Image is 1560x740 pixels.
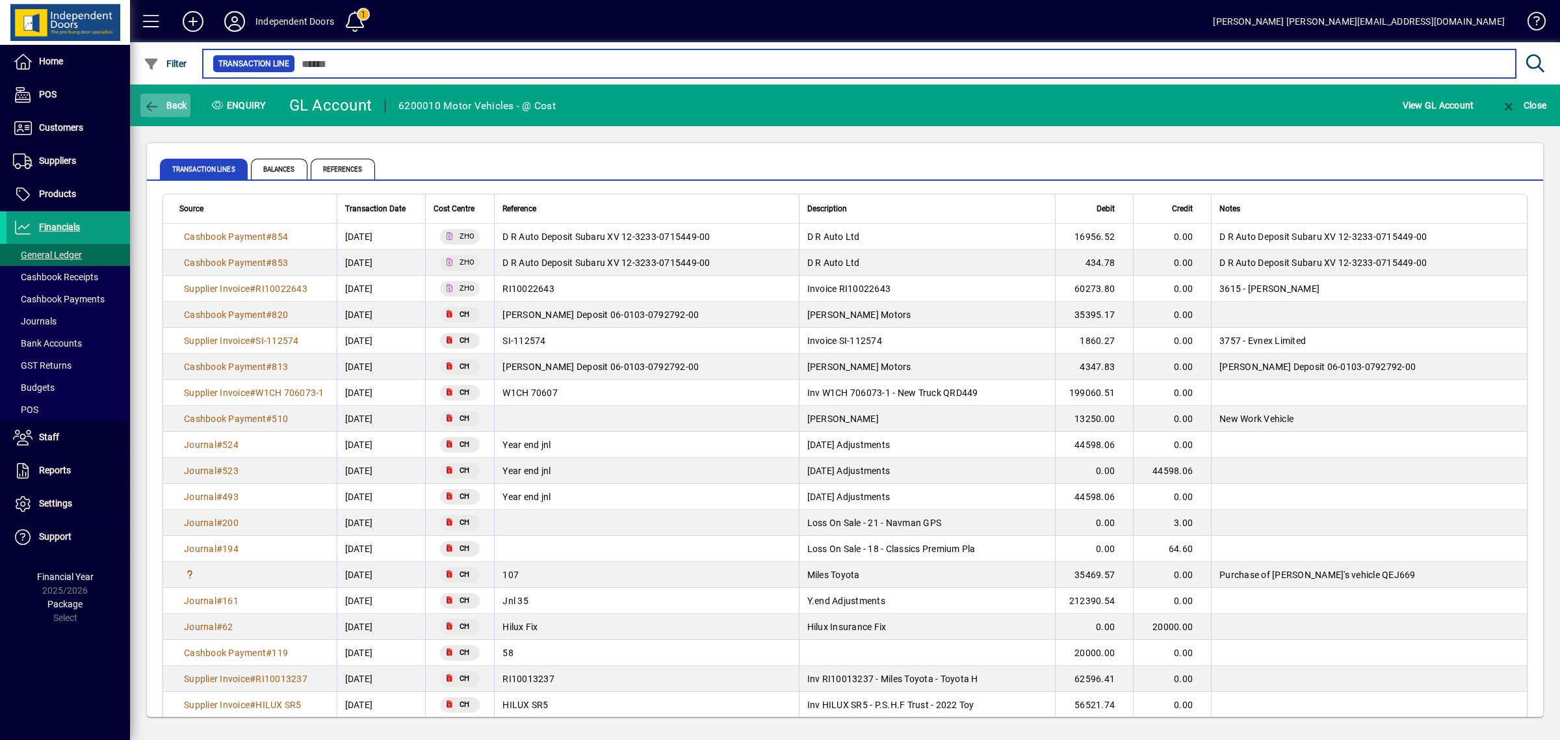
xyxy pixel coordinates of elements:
[311,159,375,179] span: References
[1133,302,1211,328] td: 0.00
[460,464,470,477] span: CH
[179,282,312,296] a: Supplier Invoice#RI10022643
[807,492,890,502] span: [DATE] Adjustments
[13,382,55,393] span: Budgets
[272,258,288,268] span: 853
[460,698,470,711] span: CH
[179,672,312,686] a: Supplier Invoice#RI10013237
[1133,250,1211,276] td: 0.00
[1055,432,1133,458] td: 44598.06
[201,95,279,116] div: Enquiry
[222,544,239,554] span: 194
[6,354,130,377] a: GST Returns
[1055,510,1133,536] td: 0.00
[39,56,63,66] span: Home
[272,231,288,242] span: 854
[460,386,470,399] span: CH
[222,596,239,606] span: 161
[807,231,860,242] span: D R Auto Ltd
[216,596,222,606] span: #
[6,112,130,144] a: Customers
[807,518,942,528] span: Loss On Sale - 21 - Navman GPS
[255,388,324,398] span: W1CH 706073-1
[1055,302,1133,328] td: 35395.17
[140,94,190,117] button: Back
[1055,276,1133,302] td: 60273.80
[184,440,216,450] span: Journal
[272,310,288,320] span: 820
[345,542,373,555] span: [DATE]
[13,404,38,415] span: POS
[345,568,373,581] span: [DATE]
[807,284,891,294] span: Invoice RI10022643
[502,492,551,502] span: Year end jnl
[502,570,519,580] span: 107
[1055,458,1133,484] td: 0.00
[1133,536,1211,562] td: 64.60
[266,231,272,242] span: #
[6,332,130,354] a: Bank Accounts
[6,488,130,520] a: Settings
[184,336,250,346] span: Supplier Invoice
[179,646,292,660] a: Cashbook Payment#119
[179,230,292,244] a: Cashbook Payment#854
[460,334,470,347] span: CH
[807,202,1047,216] div: Description
[1133,484,1211,510] td: 0.00
[6,244,130,266] a: General Ledger
[184,466,216,476] span: Journal
[1133,406,1211,432] td: 0.00
[250,284,255,294] span: #
[345,672,373,685] span: [DATE]
[37,572,94,582] span: Financial Year
[179,438,243,452] a: Journal#524
[255,284,307,294] span: RI10022643
[398,96,556,116] div: 6200010 Motor Vehicles - @ Cost
[1133,354,1211,380] td: 0.00
[1133,640,1211,666] td: 0.00
[460,594,470,607] span: CH
[222,622,233,632] span: 62
[1097,202,1115,216] span: Debit
[502,362,699,372] span: [PERSON_NAME] Deposit 06-0103-0792792-00
[1055,328,1133,354] td: 1860.27
[1133,276,1211,302] td: 0.00
[807,440,890,450] span: [DATE] Adjustments
[255,336,298,346] span: SI-112574
[13,250,82,260] span: General Ledger
[179,490,243,504] a: Journal#493
[807,362,911,372] span: [PERSON_NAME] Motors
[460,542,470,555] span: CH
[502,596,528,606] span: Jnl 35
[502,674,554,684] span: RI10013237
[1055,614,1133,640] td: 0.00
[807,622,887,632] span: Hilux Insurance Fix
[345,438,373,451] span: [DATE]
[502,388,558,398] span: W1CH 70607
[39,222,80,232] span: Financials
[255,674,307,684] span: RI10013237
[1133,328,1211,354] td: 0.00
[13,338,82,349] span: Bank Accounts
[345,334,373,347] span: [DATE]
[184,518,216,528] span: Journal
[502,202,790,216] div: Reference
[13,316,57,326] span: Journals
[807,336,882,346] span: Invoice SI-112574
[807,544,976,554] span: Loss On Sale - 18 - Classics Premium Pla
[502,622,538,632] span: Hilux Fix
[1219,284,1319,294] span: 3615 - [PERSON_NAME]
[460,230,475,243] span: ZHO
[222,466,239,476] span: 523
[807,674,978,684] span: Inv RI10013237 - Miles Toyota - Toyota H
[250,388,255,398] span: #
[1055,250,1133,276] td: 434.78
[39,89,57,99] span: POS
[184,388,250,398] span: Supplier Invoice
[345,620,373,633] span: [DATE]
[502,284,554,294] span: RI10022643
[807,466,890,476] span: [DATE] Adjustments
[1055,692,1133,718] td: 56521.74
[6,288,130,310] a: Cashbook Payments
[39,465,71,475] span: Reports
